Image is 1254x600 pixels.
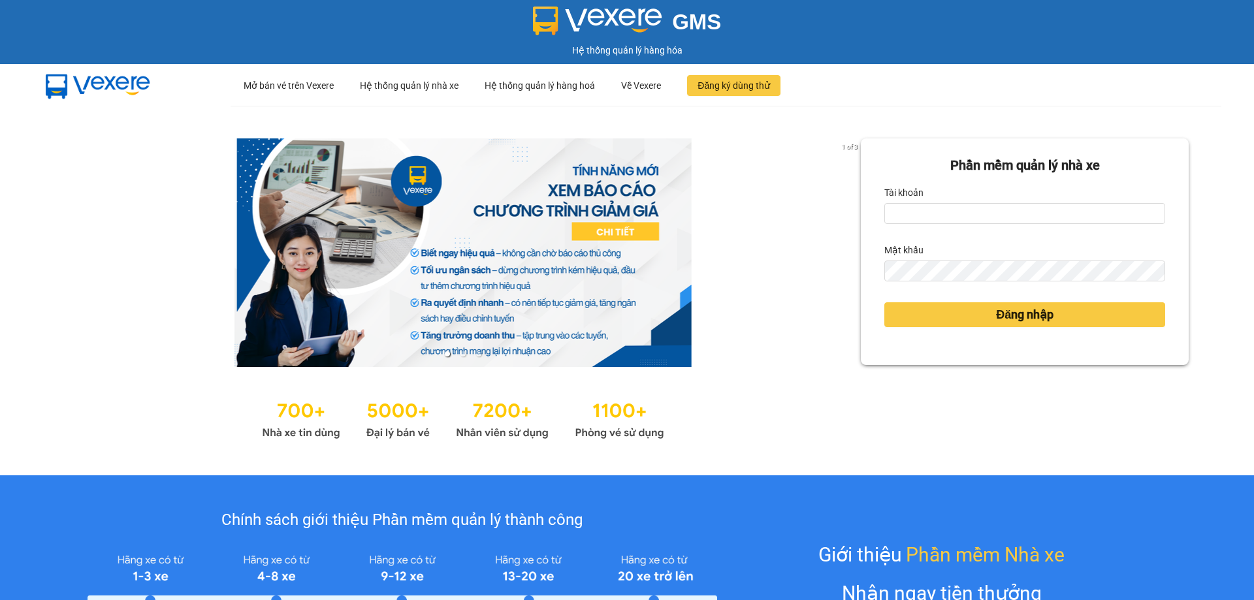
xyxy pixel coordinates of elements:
[884,182,924,203] label: Tài khoản
[533,20,722,30] a: GMS
[445,351,450,356] li: slide item 1
[88,508,716,533] div: Chính sách giới thiệu Phần mềm quản lý thành công
[687,75,780,96] button: Đăng ký dùng thử
[996,306,1053,324] span: Đăng nhập
[672,10,721,34] span: GMS
[906,539,1065,570] span: Phần mềm Nhà xe
[533,7,662,35] img: logo 2
[818,539,1065,570] div: Giới thiệu
[485,65,595,106] div: Hệ thống quản lý hàng hoá
[884,203,1165,224] input: Tài khoản
[838,138,861,155] p: 1 of 3
[460,351,466,356] li: slide item 2
[884,240,924,261] label: Mật khẩu
[884,155,1165,176] div: Phần mềm quản lý nhà xe
[843,138,861,367] button: next slide / item
[360,65,458,106] div: Hệ thống quản lý nhà xe
[262,393,664,443] img: Statistics.png
[621,65,661,106] div: Về Vexere
[884,261,1165,281] input: Mật khẩu
[65,138,84,367] button: previous slide / item
[244,65,334,106] div: Mở bán vé trên Vexere
[884,302,1165,327] button: Đăng nhập
[476,351,481,356] li: slide item 3
[33,64,163,107] img: mbUUG5Q.png
[698,78,770,93] span: Đăng ký dùng thử
[3,43,1251,57] div: Hệ thống quản lý hàng hóa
